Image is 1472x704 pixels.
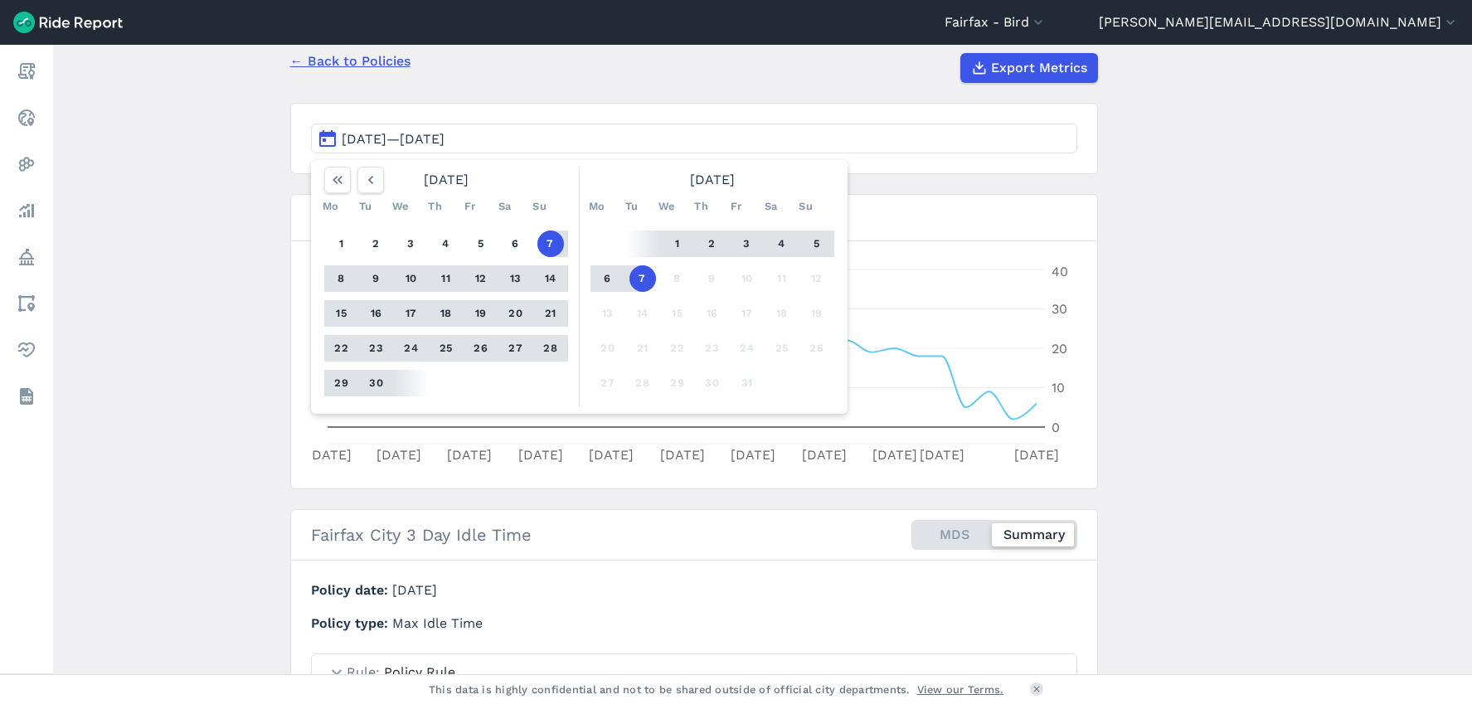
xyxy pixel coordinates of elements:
a: ← Back to Policies [290,51,411,71]
tspan: [DATE] [517,447,562,463]
button: 22 [664,335,691,362]
div: Tu [352,193,379,220]
button: 27 [503,335,529,362]
button: 28 [537,335,564,362]
button: 20 [595,335,621,362]
button: 30 [699,370,726,396]
div: Mo [584,193,610,220]
button: 13 [595,300,621,327]
span: Policy date [311,582,392,598]
tspan: 30 [1052,301,1067,317]
div: Th [422,193,449,220]
button: 16 [363,300,390,327]
button: 12 [468,265,494,292]
button: 24 [734,335,760,362]
tspan: 40 [1052,264,1068,279]
div: Sa [758,193,785,220]
a: Report [12,56,41,86]
tspan: [DATE] [589,447,634,463]
tspan: [DATE] [872,447,917,463]
div: Fr [723,193,750,220]
button: 26 [468,335,494,362]
button: 6 [503,231,529,257]
button: 10 [398,265,425,292]
button: 29 [664,370,691,396]
tspan: [DATE] [731,447,775,463]
div: Su [793,193,819,220]
button: 2 [699,231,726,257]
button: 20 [503,300,529,327]
button: 9 [699,265,726,292]
button: 18 [433,300,459,327]
a: View our Terms. [917,682,1004,697]
tspan: [DATE] [376,447,420,463]
button: 19 [468,300,494,327]
button: 13 [503,265,529,292]
button: 25 [769,335,795,362]
button: 5 [468,231,494,257]
span: Export Metrics [991,58,1087,78]
summary: RulePolicy Rule [312,654,1076,692]
button: 16 [699,300,726,327]
button: Export Metrics [960,53,1098,83]
button: 8 [328,265,355,292]
a: Policy [12,242,41,272]
button: 27 [595,370,621,396]
button: 30 [363,370,390,396]
button: 7 [537,231,564,257]
a: Heatmaps [12,149,41,179]
a: Realtime [12,103,41,133]
a: Health [12,335,41,365]
div: Mo [318,193,344,220]
button: 22 [328,335,355,362]
tspan: [DATE] [659,447,704,463]
button: 2 [363,231,390,257]
div: We [653,193,680,220]
span: [DATE] [392,582,437,598]
button: 17 [398,300,425,327]
button: 1 [328,231,355,257]
button: 21 [537,300,564,327]
button: 21 [629,335,656,362]
button: 24 [398,335,425,362]
button: 9 [363,265,390,292]
button: 4 [433,231,459,257]
button: 3 [734,231,760,257]
button: 6 [595,265,621,292]
tspan: [DATE] [1014,447,1059,463]
a: Datasets [12,381,41,411]
tspan: [DATE] [801,447,846,463]
button: 7 [629,265,656,292]
button: 4 [769,231,795,257]
button: 8 [664,265,691,292]
tspan: [DATE] [447,447,492,463]
button: Fairfax - Bird [945,12,1047,32]
button: 19 [804,300,830,327]
button: [DATE]—[DATE] [311,124,1077,153]
h3: Compliance for Fairfax City 3 Day Idle Time [291,195,1097,241]
span: Policy type [311,615,392,631]
button: 31 [734,370,760,396]
span: [DATE]—[DATE] [342,131,445,147]
button: 5 [804,231,830,257]
a: Areas [12,289,41,318]
button: 15 [664,300,691,327]
tspan: 0 [1052,420,1060,435]
div: Sa [492,193,518,220]
h2: Fairfax City 3 Day Idle Time [311,522,532,547]
button: 25 [433,335,459,362]
span: Max Idle Time [392,615,483,631]
button: 1 [664,231,691,257]
button: 11 [433,265,459,292]
button: 3 [398,231,425,257]
span: Policy Rule [384,664,455,680]
tspan: [DATE] [920,447,964,463]
button: 14 [537,265,564,292]
div: [DATE] [318,167,575,193]
span: Rule [347,664,384,680]
button: 28 [629,370,656,396]
tspan: 10 [1052,380,1065,396]
button: 23 [363,335,390,362]
button: 14 [629,300,656,327]
div: [DATE] [584,167,841,193]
